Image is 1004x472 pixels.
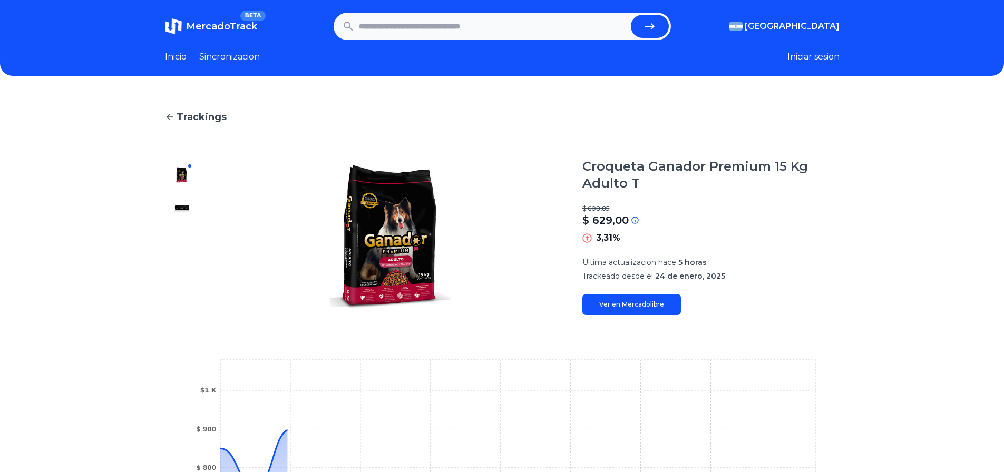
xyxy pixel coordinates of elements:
span: 24 de enero, 2025 [655,271,725,281]
p: 3,31% [596,232,620,244]
span: [GEOGRAPHIC_DATA] [745,20,840,33]
img: Croqueta Ganador Premium 15 Kg Adulto T [220,158,561,315]
span: 5 horas [678,258,707,267]
span: MercadoTrack [186,21,257,32]
img: Croqueta Ganador Premium 15 Kg Adulto T [173,200,190,217]
img: MercadoTrack [165,18,182,35]
h1: Croqueta Ganador Premium 15 Kg Adulto T [582,158,840,192]
tspan: $1 K [200,387,216,394]
span: BETA [240,11,265,21]
a: MercadoTrackBETA [165,18,257,35]
tspan: $ 900 [196,426,216,433]
span: Trackings [177,110,227,124]
a: Inicio [165,51,187,63]
a: Sincronizacion [199,51,260,63]
img: Argentina [729,22,743,31]
button: [GEOGRAPHIC_DATA] [729,20,840,33]
span: Trackeado desde el [582,271,653,281]
img: Croqueta Ganador Premium 15 Kg Adulto T [173,166,190,183]
tspan: $ 800 [196,464,216,471]
a: Trackings [165,110,840,124]
button: Iniciar sesion [787,51,840,63]
span: Ultima actualizacion hace [582,258,676,267]
a: Ver en Mercadolibre [582,294,681,315]
p: $ 629,00 [582,213,629,228]
p: $ 608,85 [582,204,840,213]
